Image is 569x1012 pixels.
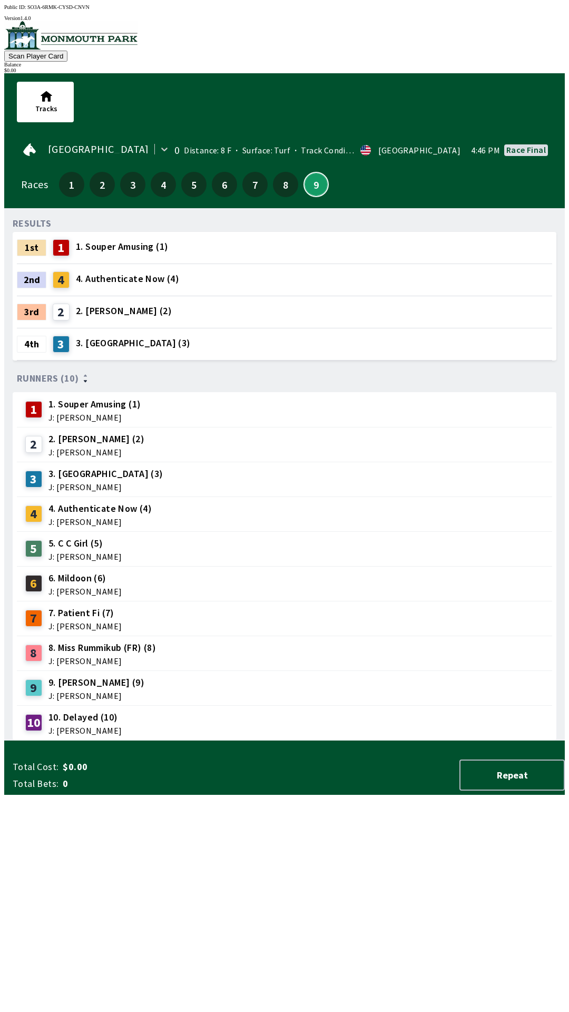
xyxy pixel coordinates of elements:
span: 7. Patient Fi (7) [48,606,122,620]
span: 3 [123,181,143,188]
button: Tracks [17,82,74,122]
button: 1 [59,172,84,197]
div: Balance [4,62,565,67]
span: 4. Authenticate Now (4) [76,272,179,286]
span: J: [PERSON_NAME] [48,552,122,561]
button: 2 [90,172,115,197]
span: 3. [GEOGRAPHIC_DATA] (3) [76,336,191,350]
span: [GEOGRAPHIC_DATA] [48,145,149,153]
span: 1. Souper Amusing (1) [76,240,168,254]
div: 2 [25,436,42,453]
button: 3 [120,172,145,197]
span: 0 [63,777,229,790]
div: Runners (10) [17,373,552,384]
span: 5 [184,181,204,188]
span: 10. Delayed (10) [48,711,122,724]
span: Total Cost: [13,761,58,773]
span: J: [PERSON_NAME] [48,622,122,630]
span: J: [PERSON_NAME] [48,726,122,735]
span: J: [PERSON_NAME] [48,483,163,491]
span: Repeat [469,769,555,781]
img: venue logo [4,21,138,50]
span: 6 [214,181,234,188]
div: 9 [25,679,42,696]
span: Total Bets: [13,777,58,790]
span: 1. Souper Amusing (1) [48,397,141,411]
span: 2. [PERSON_NAME] (2) [76,304,172,318]
div: 6 [25,575,42,592]
span: J: [PERSON_NAME] [48,587,122,596]
span: 7 [245,181,265,188]
div: 4 [53,271,70,288]
span: 1 [62,181,82,188]
div: 3 [25,471,42,488]
span: J: [PERSON_NAME] [48,448,144,456]
div: RESULTS [13,219,52,228]
div: Version 1.4.0 [4,15,565,21]
div: 7 [25,610,42,627]
span: 8. Miss Rummikub (FR) (8) [48,641,156,655]
div: [GEOGRAPHIC_DATA] [378,146,460,154]
span: 6. Mildoon (6) [48,571,122,585]
span: 5. C C Girl (5) [48,537,122,550]
span: J: [PERSON_NAME] [48,692,144,700]
div: 1 [53,239,70,256]
span: J: [PERSON_NAME] [48,657,156,665]
span: SO3A-6RMK-CYSD-CNVN [27,4,90,10]
div: 3rd [17,304,46,320]
div: Races [21,180,48,189]
span: 3. [GEOGRAPHIC_DATA] (3) [48,467,163,481]
button: 6 [212,172,237,197]
span: 8 [276,181,296,188]
button: 5 [181,172,207,197]
span: J: [PERSON_NAME] [48,518,152,526]
span: 4 [153,181,173,188]
span: Surface: Turf [231,145,290,155]
div: 2 [53,304,70,320]
div: $ 0.00 [4,67,565,73]
div: Public ID: [4,4,565,10]
span: Runners (10) [17,374,79,383]
span: Track Condition: Firm [290,145,383,155]
div: 0 [174,146,180,154]
button: 4 [151,172,176,197]
span: 2. [PERSON_NAME] (2) [48,432,144,446]
div: 1 [25,401,42,418]
span: 9. [PERSON_NAME] (9) [48,676,144,689]
div: Race final [506,145,546,154]
div: 1st [17,239,46,256]
span: 4. Authenticate Now (4) [48,502,152,515]
div: 10 [25,714,42,731]
span: $0.00 [63,761,229,773]
div: 5 [25,540,42,557]
div: 4th [17,336,46,353]
button: Scan Player Card [4,51,67,62]
button: 8 [273,172,298,197]
span: Distance: 8 F [184,145,231,155]
button: 7 [242,172,268,197]
div: 8 [25,645,42,661]
button: 9 [303,172,329,197]
span: J: [PERSON_NAME] [48,413,141,422]
span: 2 [92,181,112,188]
div: 2nd [17,271,46,288]
div: 4 [25,505,42,522]
div: 3 [53,336,70,353]
button: Repeat [459,760,565,791]
span: 4:46 PM [471,146,500,154]
span: Tracks [35,104,57,113]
